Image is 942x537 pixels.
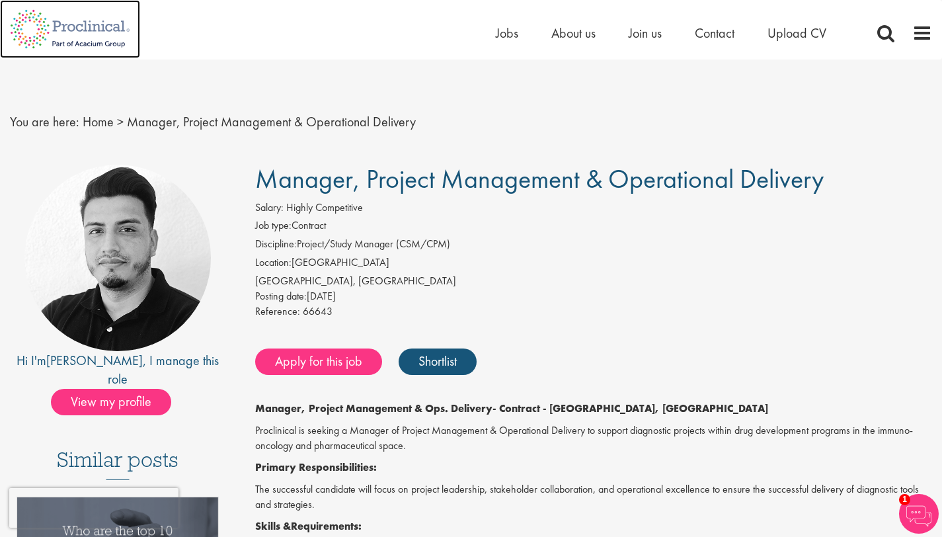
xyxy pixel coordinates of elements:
div: [GEOGRAPHIC_DATA], [GEOGRAPHIC_DATA] [255,274,932,289]
span: Highly Competitive [286,200,363,214]
a: Join us [629,24,662,42]
img: imeage of recruiter Anderson Maldonado [24,165,211,351]
a: Contact [695,24,734,42]
span: > [117,113,124,130]
div: Hi I'm , I manage this role [10,351,225,389]
h3: Similar posts [57,448,178,480]
p: Proclinical is seeking a Manager of Project Management & Operational Delivery to support diagnost... [255,423,932,454]
span: 1 [899,494,910,505]
strong: Primary Responsibilities: [255,460,377,474]
span: Posting date: [255,289,307,303]
span: View my profile [51,389,171,415]
a: Upload CV [767,24,826,42]
li: Project/Study Manager (CSM/CPM) [255,237,932,255]
li: [GEOGRAPHIC_DATA] [255,255,932,274]
a: View my profile [51,392,184,409]
iframe: reCAPTCHA [9,488,178,528]
span: Manager, Project Management & Operational Delivery [127,113,416,130]
a: About us [551,24,596,42]
img: Chatbot [899,494,939,534]
li: Contract [255,218,932,237]
p: The successful candidate will focus on project leadership, stakeholder collaboration, and operati... [255,482,932,513]
label: Salary: [255,200,284,216]
a: Apply for this job [255,349,382,375]
strong: Manager, Project Management & Ops. Delivery [255,401,492,415]
label: Job type: [255,218,292,233]
div: [DATE] [255,289,932,304]
strong: Skills & [255,519,291,533]
label: Location: [255,255,292,270]
label: Reference: [255,304,300,319]
label: Discipline: [255,237,297,252]
a: Jobs [496,24,518,42]
strong: - Contract - [GEOGRAPHIC_DATA], [GEOGRAPHIC_DATA] [492,401,768,415]
span: 66643 [303,304,333,318]
a: breadcrumb link [83,113,114,130]
span: Manager, Project Management & Operational Delivery [255,162,824,196]
a: Shortlist [399,349,477,375]
span: You are here: [10,113,79,130]
a: [PERSON_NAME] [46,352,143,369]
strong: Requirements: [291,519,362,533]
